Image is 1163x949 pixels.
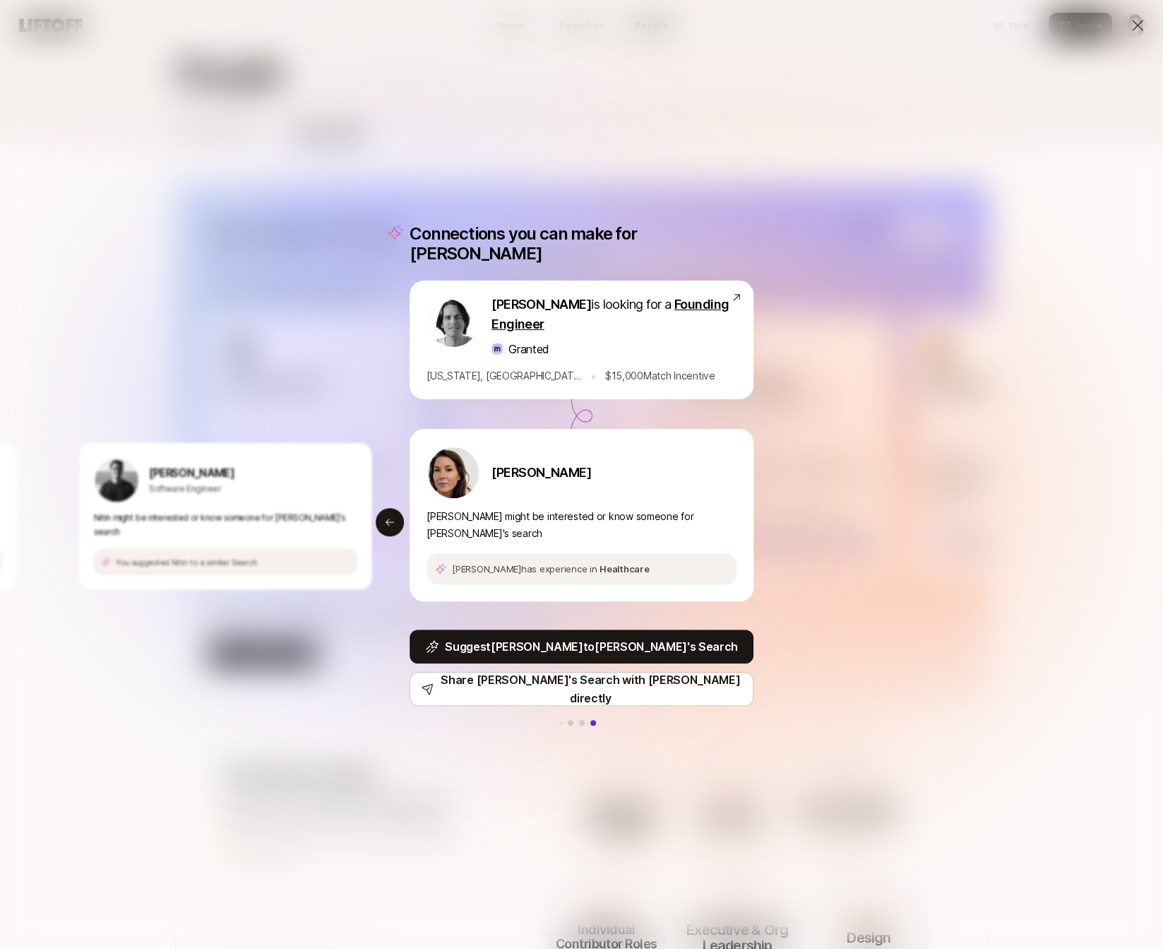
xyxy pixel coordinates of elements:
p: [PERSON_NAME] has experience in [452,562,649,576]
p: Software Engineer [149,481,234,495]
p: Connections you can make for [PERSON_NAME] [410,224,753,264]
span: [PERSON_NAME] [491,297,591,312]
p: [PERSON_NAME] might be interested or know someone for [PERSON_NAME]'s search [427,508,736,542]
p: • [590,367,597,385]
button: Suggest[PERSON_NAME]to[PERSON_NAME]'s Search [410,630,753,664]
p: [PERSON_NAME] [491,463,591,483]
p: is looking for a [491,295,731,334]
p: Suggest [PERSON_NAME] to [PERSON_NAME] 's Search [445,637,738,656]
img: 44bb5ebc_1f5b_47c6_b189_a65dc8fd5ffe.jpg [491,343,503,355]
img: e0b6e4d9_4474_4808_9f60_ed00a710cd5c.jpg [95,458,138,501]
p: You suggested Nitin to a similar Search [115,555,256,567]
p: Granted [508,340,549,358]
p: Share [PERSON_NAME]'s Search with [PERSON_NAME] directly [440,671,741,707]
p: [PERSON_NAME] [149,464,234,481]
img: ACg8ocKCnbi8sHPVd5T0HnvqhnkIlVl47p0KEEU5vECTaRa73vs=s160-c [428,447,479,498]
span: Founding Engineer [491,297,729,331]
p: Nitin might be interested or know someone for [PERSON_NAME]'s search [94,510,357,539]
img: ce576709_fac9_4f7c_98c5_5f1f6441faaf.jpg [428,296,479,347]
p: [US_STATE], [GEOGRAPHIC_DATA] [427,367,582,384]
button: Share [PERSON_NAME]'s Search with [PERSON_NAME] directly [410,672,753,706]
p: $ 15,000 Match Incentive [605,367,715,384]
span: Healthcare [600,563,649,574]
